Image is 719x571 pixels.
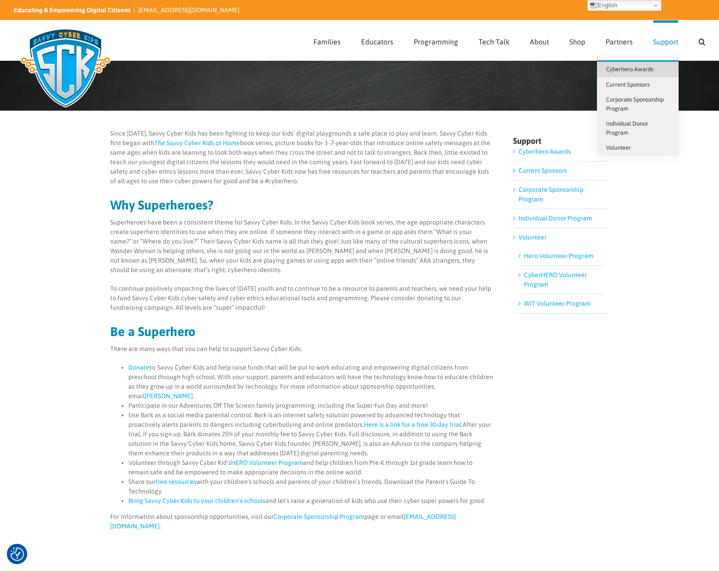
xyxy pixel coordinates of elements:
span: Support [653,38,678,45]
a: About [530,20,549,60]
span: Tech Talk [479,38,509,45]
p: To continue positively impacting the lives of [DATE] youth and to continue to be a resource to pa... [110,284,494,312]
a: The Savvy Cyber Kids at Home [154,139,240,146]
a: Tech Talk [479,20,509,60]
a: Current Sponsors [518,167,567,174]
span: Partners [606,38,633,45]
li: Volunteer through Savvy Cyber Kid’s and help children from Pre-K through 1st grade learn how to r... [128,458,494,477]
img: Savvy Cyber Kids Logo [14,23,117,113]
a: WIT Volunteer Program [524,300,591,307]
p: Superheroes have been a consistent theme for Savvy Cyber Kids. In the Savvy Cyber Kids book serie... [110,218,494,275]
li: Share our with your children’s schools and parents of your children’s friends. Download the Paren... [128,477,494,496]
a: Shop [569,20,585,60]
a: Corporate Sponsorship Program [597,92,679,116]
a: Individual Donor Program [518,215,592,222]
a: Programming [414,20,458,60]
span: Current Sponsors [606,81,650,88]
a: [EMAIL_ADDRESS][DOMAIN_NAME] [138,6,240,14]
a: Individual Donor Program [597,116,679,140]
a: Partners [606,20,633,60]
a: CyberHERO Volunteer Program [524,271,587,288]
span: Cyberhero Awards [606,66,653,73]
span: Programming [414,38,458,45]
a: [PERSON_NAME] [145,392,193,400]
a: HERO Volunteer Program [231,459,303,466]
a: Bring Savvy Cyber Kids to your children’s schools [128,497,265,504]
span: Families [313,38,341,45]
span: Corporate Sponsorship Program [606,96,664,112]
a: Cyberhero Awards [597,62,679,77]
h4: Support [513,137,609,145]
h2: Why Superheroes? [110,199,494,211]
li: and let’s raise a generation of kids who use their cyber super powers for good. [128,496,494,506]
span: For information about sponsorship opportunities, visit our page or email . [110,513,456,530]
a: Corporate Sponsorship Program [274,513,364,520]
a: Volunteer [597,140,679,156]
img: en [590,2,597,9]
li: to Savvy Cyber Kids and help raise funds that will be put to work educating and empowering digita... [128,363,494,401]
nav: Main Menu [313,20,705,60]
a: Educators [361,20,393,60]
a: Families [313,20,341,60]
a: Support [653,20,678,60]
span: Individual Donor Program [606,120,648,136]
a: [EMAIL_ADDRESS][DOMAIN_NAME] [110,513,456,530]
a: Corporate Sponsorship Program [518,186,583,203]
li: Use Bark as a social media parental control. Bark is an internet safety solution powered by advan... [128,410,494,458]
p: There are many ways that you can help to support Savvy Cyber Kids: [110,344,494,354]
img: Revisit consent button [10,547,24,561]
span: Educators [361,38,393,45]
h2: Be a Superhero [110,325,494,338]
a: Cyberhero Awards [518,148,571,155]
button: Consent Preferences [10,547,24,561]
i: Educating & Empowering Digital Citizens [14,6,131,14]
a: Volunteer [518,234,547,241]
p: Since [DATE], Savvy Cyber Kids has been fighting to keep our kids’ digital playgrounds a safe pla... [110,129,494,186]
a: Donate [128,364,150,371]
span: Volunteer [606,144,631,151]
a: Search [699,20,705,60]
a: free resources [156,478,196,485]
span: About [530,38,549,45]
a: Current Sponsors [597,77,679,93]
span: Shop [569,38,585,45]
a: Hero Volunteer Program [524,252,593,259]
li: Participate in our Adventures Off The Screen family programming, including the Super Fun Day and ... [128,401,494,410]
a: Here is a link for a free 30-day trial. [364,421,463,428]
